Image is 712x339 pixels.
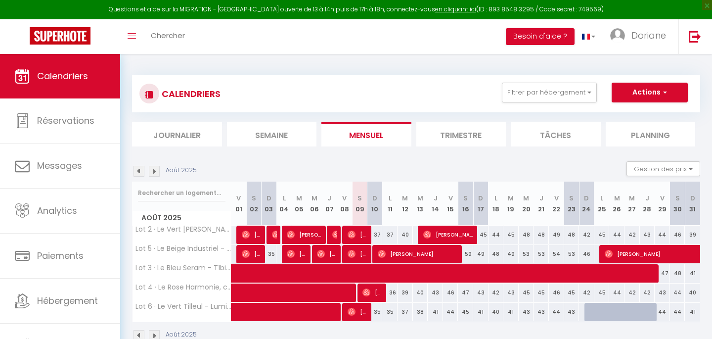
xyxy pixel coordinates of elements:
span: [PERSON_NAME] [242,244,262,263]
abbr: S [463,194,468,203]
span: Doriane [631,29,666,42]
div: 44 [489,226,504,244]
div: 53 [564,245,579,263]
span: Août 2025 [133,211,231,225]
th: 10 [367,182,383,226]
span: [PERSON_NAME] [362,283,383,302]
div: 41 [428,303,443,321]
th: 15 [443,182,458,226]
th: 09 [352,182,367,226]
span: Lot 5 · Le Beige Industriel - Studio spacieux [134,245,233,252]
abbr: L [494,194,497,203]
div: 46 [579,245,594,263]
button: Besoin d'aide ? [506,28,575,45]
span: Chercher [151,30,185,41]
img: Super Booking [30,27,90,45]
div: 42 [624,226,640,244]
th: 21 [534,182,549,226]
a: en cliquant ici [435,5,476,13]
div: 42 [640,284,655,302]
th: 02 [246,182,262,226]
th: 07 [322,182,337,226]
th: 30 [670,182,685,226]
abbr: V [342,194,347,203]
div: 39 [685,226,700,244]
div: 49 [549,226,564,244]
th: 26 [609,182,624,226]
div: 44 [670,303,685,321]
span: Lot 3 · Le Bleu Seram - T1bis confortable [134,264,233,272]
abbr: J [327,194,331,203]
button: Gestion des prix [626,161,700,176]
img: logout [689,30,701,43]
abbr: M [417,194,423,203]
div: 53 [534,245,549,263]
div: 45 [564,284,579,302]
th: 18 [489,182,504,226]
th: 14 [428,182,443,226]
div: 43 [519,303,534,321]
span: [PERSON_NAME] [287,244,307,263]
button: Filtrer par hébergement [502,83,597,102]
span: [PERSON_NAME] [317,244,337,263]
th: 28 [640,182,655,226]
div: 43 [655,284,670,302]
th: 27 [624,182,640,226]
th: 12 [398,182,413,226]
a: Chercher [143,19,192,54]
th: 06 [307,182,322,226]
abbr: D [584,194,589,203]
th: 11 [382,182,398,226]
div: 40 [685,284,700,302]
div: 41 [503,303,519,321]
li: Trimestre [416,122,506,146]
div: 48 [534,226,549,244]
span: Réservations [37,114,94,127]
abbr: S [357,194,362,203]
span: [PERSON_NAME] [378,244,459,263]
div: 42 [489,284,504,302]
div: 43 [473,284,489,302]
div: 37 [367,226,383,244]
div: 45 [534,284,549,302]
div: 44 [609,284,624,302]
abbr: V [660,194,665,203]
abbr: M [402,194,408,203]
span: Messages [37,159,82,172]
span: [PERSON_NAME] [287,225,322,244]
abbr: D [372,194,377,203]
div: 42 [624,284,640,302]
abbr: V [448,194,453,203]
abbr: J [434,194,438,203]
div: 48 [564,226,579,244]
abbr: M [614,194,620,203]
span: [PERSON_NAME] [272,225,277,244]
div: 44 [655,303,670,321]
div: 46 [670,226,685,244]
abbr: L [600,194,603,203]
p: Août 2025 [166,166,197,175]
div: 43 [640,226,655,244]
li: Planning [606,122,696,146]
span: Lot 4 · Le Rose Harmonie, cocoon confortable [134,284,233,291]
div: 44 [609,226,624,244]
th: 16 [458,182,473,226]
abbr: S [252,194,256,203]
th: 04 [276,182,292,226]
abbr: L [283,194,286,203]
span: [PERSON_NAME] [348,225,368,244]
div: 59 [458,245,473,263]
span: [PERSON_NAME] [332,225,337,244]
abbr: L [389,194,392,203]
div: 44 [549,303,564,321]
span: Lot 2 · Le Vert [PERSON_NAME] - Studio tout confort [134,226,233,233]
div: 44 [670,284,685,302]
div: 54 [549,245,564,263]
div: 45 [519,284,534,302]
input: Rechercher un logement... [138,184,225,202]
div: 40 [398,226,413,244]
span: Hébergement [37,294,98,307]
abbr: M [523,194,529,203]
abbr: M [629,194,635,203]
iframe: LiveChat chat widget [670,297,712,339]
